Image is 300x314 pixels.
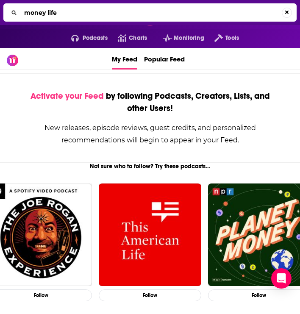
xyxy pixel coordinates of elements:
a: Charts [108,31,147,45]
span: Monitoring [174,32,204,44]
span: Charts [129,32,147,44]
div: New releases, episode reviews, guest credits, and personalized recommendations will begin to appe... [21,122,279,146]
button: open menu [204,31,239,45]
div: Open Intercom Messenger [271,268,292,289]
button: Follow [99,289,201,302]
div: by following Podcasts, Creators, Lists, and other Users! [21,90,279,114]
span: Podcasts [83,32,108,44]
span: My Feed [112,50,137,68]
a: My Feed [112,48,137,69]
button: open menu [153,31,204,45]
img: This American Life [99,183,201,286]
a: Popular Feed [144,48,185,69]
span: Activate your Feed [31,91,104,101]
input: Search... [21,6,282,19]
span: Popular Feed [144,50,185,68]
button: open menu [61,31,108,45]
span: Tools [225,32,239,44]
div: Search... [3,3,297,22]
